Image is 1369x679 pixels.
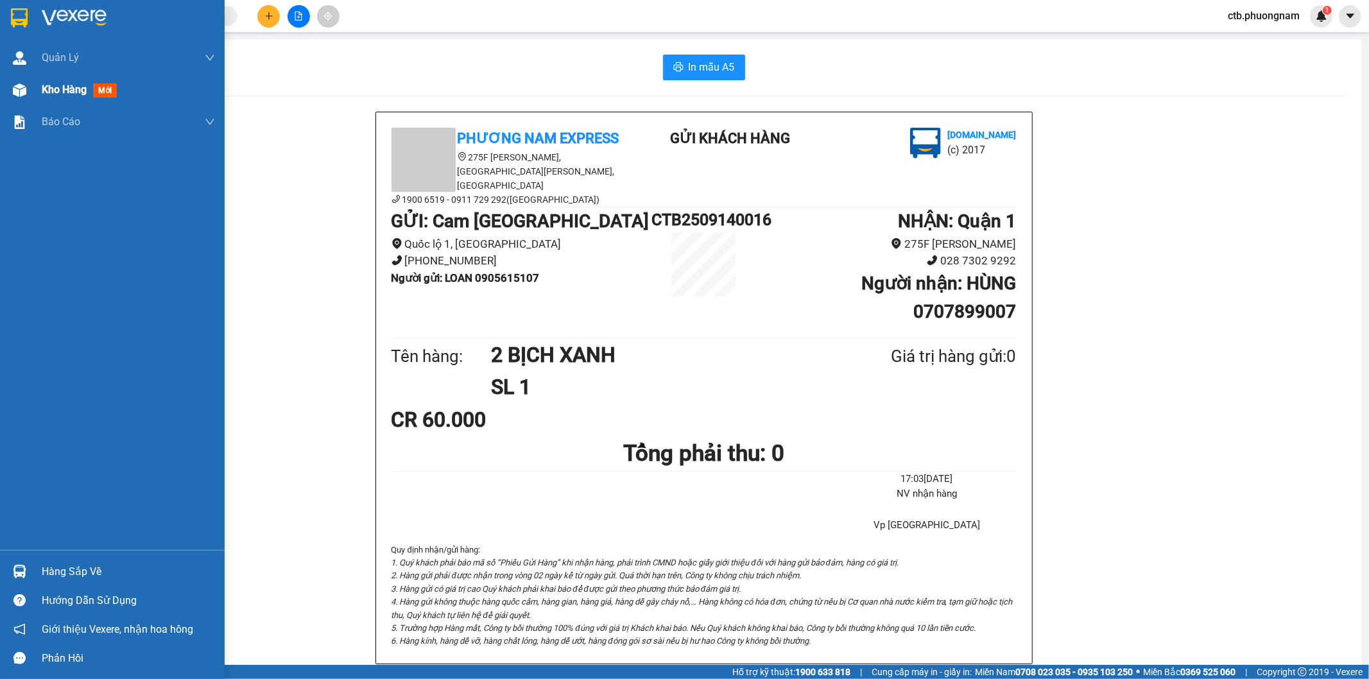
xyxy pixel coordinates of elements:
span: caret-down [1345,10,1356,22]
i: 1. Quý khách phải báo mã số “Phiếu Gửi Hàng” khi nhận hàng, phải trình CMND hoặc giấy giới thiệu ... [392,558,899,567]
div: Hàng sắp về [42,562,215,581]
span: Miền Nam [975,665,1133,679]
strong: 0369 525 060 [1180,667,1236,677]
strong: 1900 633 818 [795,667,850,677]
li: 275F [PERSON_NAME] [756,236,1017,253]
button: printerIn mẫu A5 [663,55,745,80]
span: copyright [1298,667,1307,676]
button: caret-down [1339,5,1361,28]
div: Tên hàng: [392,343,492,370]
i: 2. Hàng gửi phải được nhận trong vòng 02 ngày kể từ ngày gửi. Quá thời hạn trên, Công ty không ch... [392,571,801,580]
img: solution-icon [13,116,26,129]
span: Miền Bắc [1143,665,1236,679]
li: 028 7302 9292 [756,252,1017,270]
li: Quốc lộ 1, [GEOGRAPHIC_DATA] [392,236,652,253]
img: warehouse-icon [13,83,26,97]
span: Kho hàng [42,83,87,96]
li: [PHONE_NUMBER] [392,252,652,270]
h1: SL 1 [491,371,829,403]
div: Phản hồi [42,649,215,668]
span: ⚪️ [1136,669,1140,675]
span: In mẫu A5 [689,59,735,75]
b: Phương Nam Express [458,130,619,146]
span: Cung cấp máy in - giấy in: [872,665,972,679]
span: printer [673,62,684,74]
span: phone [392,255,402,266]
button: file-add [288,5,310,28]
li: Vp [GEOGRAPHIC_DATA] [837,518,1016,533]
span: message [13,652,26,664]
li: 1900 6519 - 0911 729 292([GEOGRAPHIC_DATA]) [392,193,623,207]
span: Quản Lý [42,49,79,65]
b: Phương Nam Express [16,83,71,166]
img: warehouse-icon [13,51,26,65]
span: down [205,117,215,127]
span: environment [392,238,402,249]
b: GỬI : Cam [GEOGRAPHIC_DATA] [392,211,650,232]
span: ctb.phuongnam [1218,8,1310,24]
span: down [205,53,215,63]
i: 3. Hàng gửi có giá trị cao Quý khách phải khai báo để được gửi theo phương thức bảo đảm giá trị. [392,584,741,594]
span: plus [264,12,273,21]
i: 6. Hàng kính, hàng dễ vỡ, hàng chất lỏng, hàng dễ ướt, hàng đóng gói sơ sài nếu bị hư hao Công ty... [392,636,811,646]
span: environment [458,152,467,161]
b: Người nhận : HÙNG 0707899007 [861,273,1016,322]
li: 275F [PERSON_NAME], [GEOGRAPHIC_DATA][PERSON_NAME], [GEOGRAPHIC_DATA] [392,150,623,193]
div: CR 60.000 [392,404,598,436]
span: question-circle [13,594,26,606]
b: [DOMAIN_NAME] [947,130,1016,140]
img: logo.jpg [139,16,170,47]
span: | [1245,665,1247,679]
img: logo-vxr [11,8,28,28]
span: Hỗ trợ kỹ thuật: [732,665,850,679]
span: phone [927,255,938,266]
b: Người gửi : LOAN 0905615107 [392,271,540,284]
b: NHẬN : Quận 1 [898,211,1016,232]
sup: 1 [1323,6,1332,15]
i: 5. Trường hợp Hàng mất, Công ty bồi thường 100% đúng với giá trị Khách khai báo. Nếu Quý khách kh... [392,623,976,633]
span: mới [93,83,117,98]
b: Gửi khách hàng [670,130,790,146]
button: plus [257,5,280,28]
span: aim [323,12,332,21]
b: Gửi khách hàng [79,19,127,79]
span: Giới thiệu Vexere, nhận hoa hồng [42,621,193,637]
span: notification [13,623,26,635]
li: 17:03[DATE] [837,472,1016,487]
i: 4. Hàng gửi không thuộc hàng quốc cấm, hàng gian, hàng giả, hàng dễ gây cháy nổ,… Hàng không có h... [392,597,1013,619]
span: Báo cáo [42,114,80,130]
li: (c) 2017 [108,61,177,77]
h1: Tổng phải thu: 0 [392,436,1017,471]
b: [DOMAIN_NAME] [108,49,177,59]
img: icon-new-feature [1316,10,1327,22]
span: | [860,665,862,679]
img: warehouse-icon [13,565,26,578]
button: aim [317,5,340,28]
span: 1 [1325,6,1329,15]
div: Quy định nhận/gửi hàng : [392,544,1017,648]
h1: 2 BỊCH XANH [491,339,829,371]
div: Hướng dẫn sử dụng [42,591,215,610]
li: NV nhận hàng [837,486,1016,502]
div: Giá trị hàng gửi: 0 [829,343,1016,370]
span: environment [891,238,902,249]
strong: 0708 023 035 - 0935 103 250 [1015,667,1133,677]
span: file-add [294,12,303,21]
span: phone [392,194,400,203]
img: logo.jpg [910,128,941,159]
li: (c) 2017 [947,142,1016,158]
h1: CTB2509140016 [651,207,755,232]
